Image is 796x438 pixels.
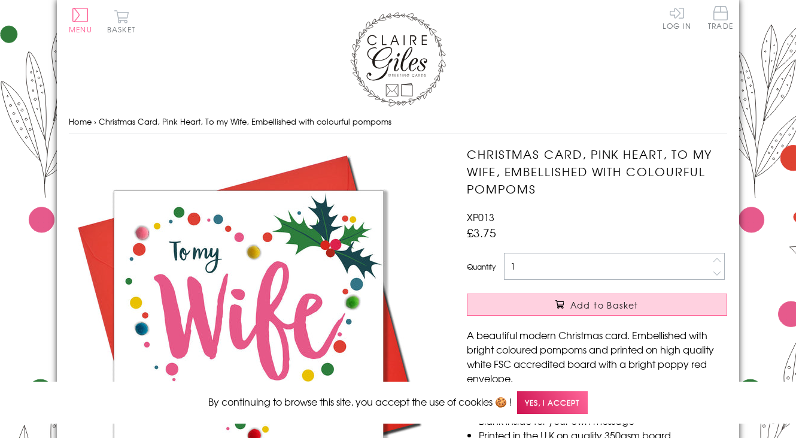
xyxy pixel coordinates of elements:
span: › [94,116,96,127]
label: Quantity [467,261,496,272]
button: Add to Basket [467,294,727,316]
span: Menu [69,24,92,35]
span: XP013 [467,210,494,224]
h1: Christmas Card, Pink Heart, To my Wife, Embellished with colourful pompoms [467,146,727,197]
span: £3.75 [467,224,496,241]
span: Add to Basket [570,299,639,311]
nav: breadcrumbs [69,110,727,134]
button: Menu [69,8,92,33]
img: Claire Giles Greetings Cards [350,12,446,107]
p: A beautiful modern Christmas card. Embellished with bright coloured pompoms and printed on high q... [467,328,727,385]
span: Trade [708,6,733,29]
a: Home [69,116,92,127]
a: Log In [663,6,691,29]
button: Basket [105,10,138,33]
span: Christmas Card, Pink Heart, To my Wife, Embellished with colourful pompoms [99,116,391,127]
span: Yes, I accept [517,391,588,415]
a: Trade [708,6,733,32]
